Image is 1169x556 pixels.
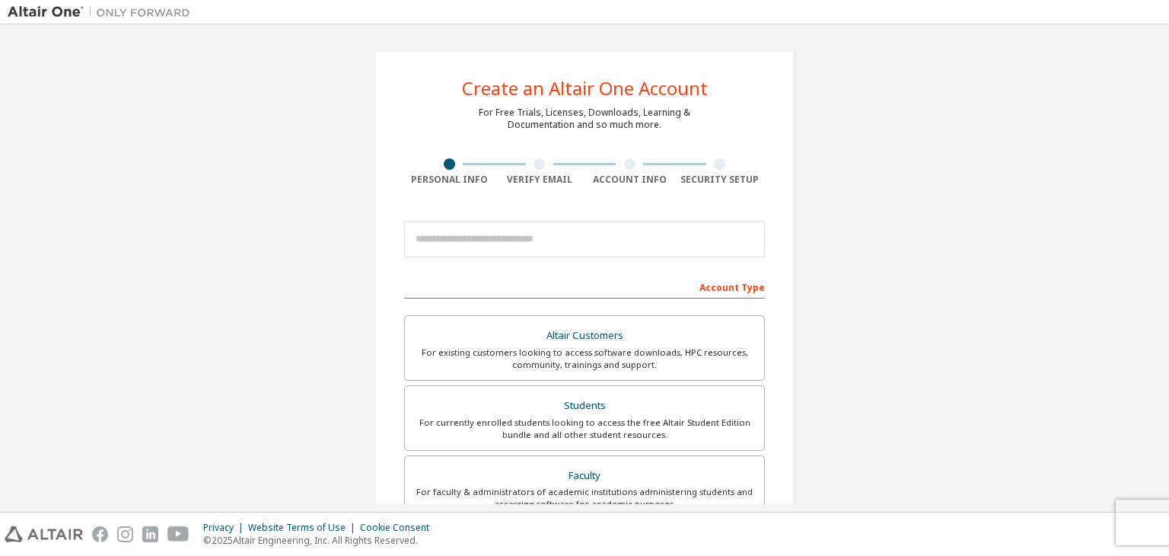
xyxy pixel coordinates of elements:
[584,174,675,186] div: Account Info
[675,174,766,186] div: Security Setup
[495,174,585,186] div: Verify Email
[414,486,755,510] div: For faculty & administrators of academic institutions administering students and accessing softwa...
[117,526,133,542] img: instagram.svg
[404,274,765,299] div: Account Type
[404,174,495,186] div: Personal Info
[462,79,708,97] div: Create an Altair One Account
[248,522,360,534] div: Website Terms of Use
[203,534,438,547] p: © 2025 Altair Engineering, Inc. All Rights Reserved.
[360,522,438,534] div: Cookie Consent
[203,522,248,534] div: Privacy
[414,347,755,371] div: For existing customers looking to access software downloads, HPC resources, community, trainings ...
[167,526,190,542] img: youtube.svg
[142,526,158,542] img: linkedin.svg
[479,107,690,131] div: For Free Trials, Licenses, Downloads, Learning & Documentation and so much more.
[5,526,83,542] img: altair_logo.svg
[414,417,755,441] div: For currently enrolled students looking to access the free Altair Student Edition bundle and all ...
[414,325,755,347] div: Altair Customers
[414,465,755,487] div: Faculty
[8,5,198,20] img: Altair One
[92,526,108,542] img: facebook.svg
[414,395,755,417] div: Students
